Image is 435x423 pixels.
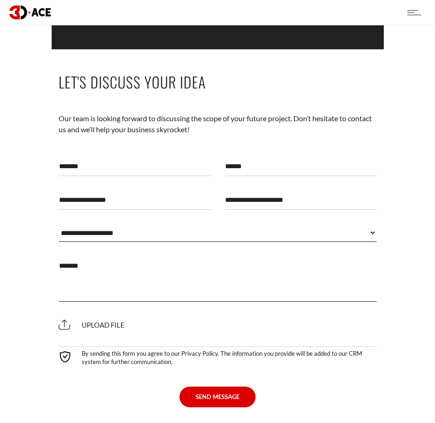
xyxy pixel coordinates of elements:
p: Our team is looking forward to discussing the scope of your future project. Don’t hesitate to con... [59,113,377,135]
span: Upload file [59,321,125,329]
img: logo dark [9,6,51,19]
p: Let's Discuss Your Idea [59,71,377,92]
button: SEND MESSAGE [179,387,256,407]
div: By sending this form you agree to our Privacy Policy. The information you provide will be added t... [59,347,377,366]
